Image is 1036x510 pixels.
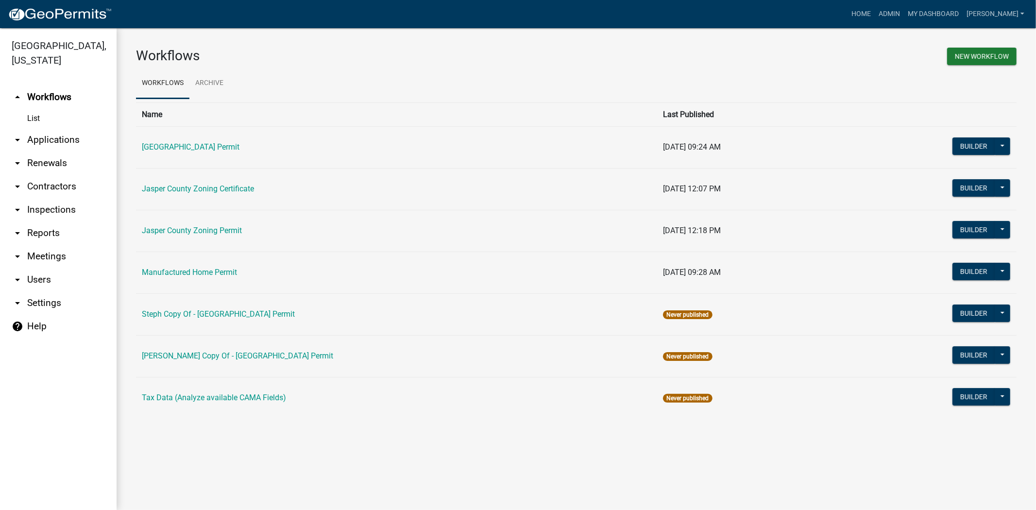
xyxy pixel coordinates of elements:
[142,184,254,193] a: Jasper County Zoning Certificate
[12,204,23,216] i: arrow_drop_down
[663,268,721,277] span: [DATE] 09:28 AM
[136,102,657,126] th: Name
[142,226,242,235] a: Jasper County Zoning Permit
[952,137,995,155] button: Builder
[963,5,1028,23] a: [PERSON_NAME]
[142,309,295,319] a: Steph Copy Of - [GEOGRAPHIC_DATA] Permit
[12,297,23,309] i: arrow_drop_down
[848,5,875,23] a: Home
[12,91,23,103] i: arrow_drop_up
[136,48,569,64] h3: Workflows
[663,226,721,235] span: [DATE] 12:18 PM
[189,68,229,99] a: Archive
[12,157,23,169] i: arrow_drop_down
[663,142,721,152] span: [DATE] 09:24 AM
[663,352,712,361] span: Never published
[875,5,904,23] a: Admin
[663,394,712,403] span: Never published
[142,268,237,277] a: Manufactured Home Permit
[142,142,239,152] a: [GEOGRAPHIC_DATA] Permit
[136,68,189,99] a: Workflows
[952,221,995,238] button: Builder
[12,274,23,286] i: arrow_drop_down
[12,134,23,146] i: arrow_drop_down
[142,351,333,360] a: [PERSON_NAME] Copy Of - [GEOGRAPHIC_DATA] Permit
[904,5,963,23] a: My Dashboard
[142,393,286,402] a: Tax Data (Analyze available CAMA Fields)
[952,346,995,364] button: Builder
[663,310,712,319] span: Never published
[952,263,995,280] button: Builder
[657,102,835,126] th: Last Published
[12,227,23,239] i: arrow_drop_down
[12,181,23,192] i: arrow_drop_down
[952,305,995,322] button: Builder
[952,179,995,197] button: Builder
[12,321,23,332] i: help
[663,184,721,193] span: [DATE] 12:07 PM
[12,251,23,262] i: arrow_drop_down
[947,48,1017,65] button: New Workflow
[952,388,995,406] button: Builder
